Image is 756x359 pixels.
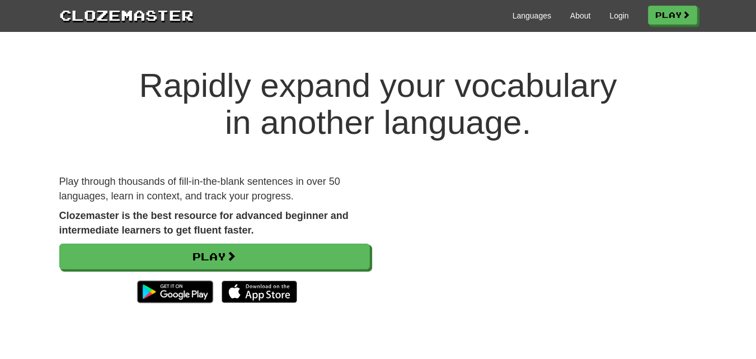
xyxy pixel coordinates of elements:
img: Get it on Google Play [132,275,218,309]
a: Login [609,10,628,21]
p: Play through thousands of fill-in-the-blank sentences in over 50 languages, learn in context, and... [59,175,370,203]
strong: Clozemaster is the best resource for advanced beginner and intermediate learners to get fluent fa... [59,210,349,236]
a: Play [59,244,370,269]
a: Clozemaster [59,4,194,25]
a: Languages [513,10,551,21]
a: Play [648,6,697,25]
a: About [570,10,591,21]
img: Download_on_the_App_Store_Badge_US-UK_135x40-25178aeef6eb6b83b96f5f2d004eda3bffbb37122de64afbaef7... [222,281,297,303]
